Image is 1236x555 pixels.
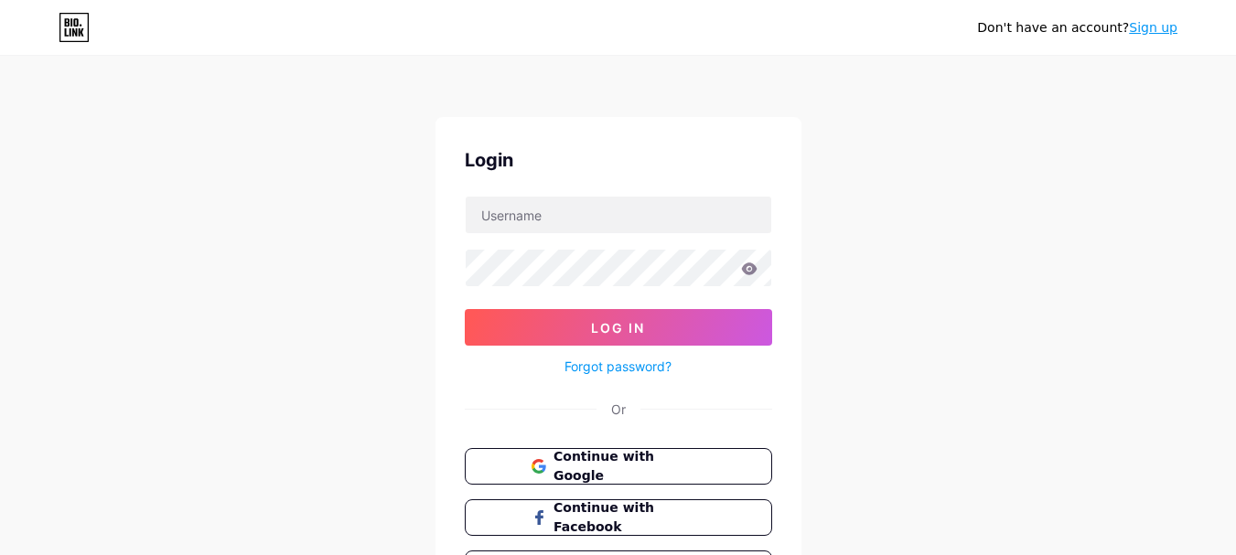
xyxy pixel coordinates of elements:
[465,146,772,174] div: Login
[611,400,626,419] div: Or
[977,18,1177,37] div: Don't have an account?
[591,320,645,336] span: Log In
[564,357,672,376] a: Forgot password?
[465,309,772,346] button: Log In
[465,499,772,536] button: Continue with Facebook
[466,197,771,233] input: Username
[465,448,772,485] button: Continue with Google
[1129,20,1177,35] a: Sign up
[554,447,704,486] span: Continue with Google
[554,498,704,537] span: Continue with Facebook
